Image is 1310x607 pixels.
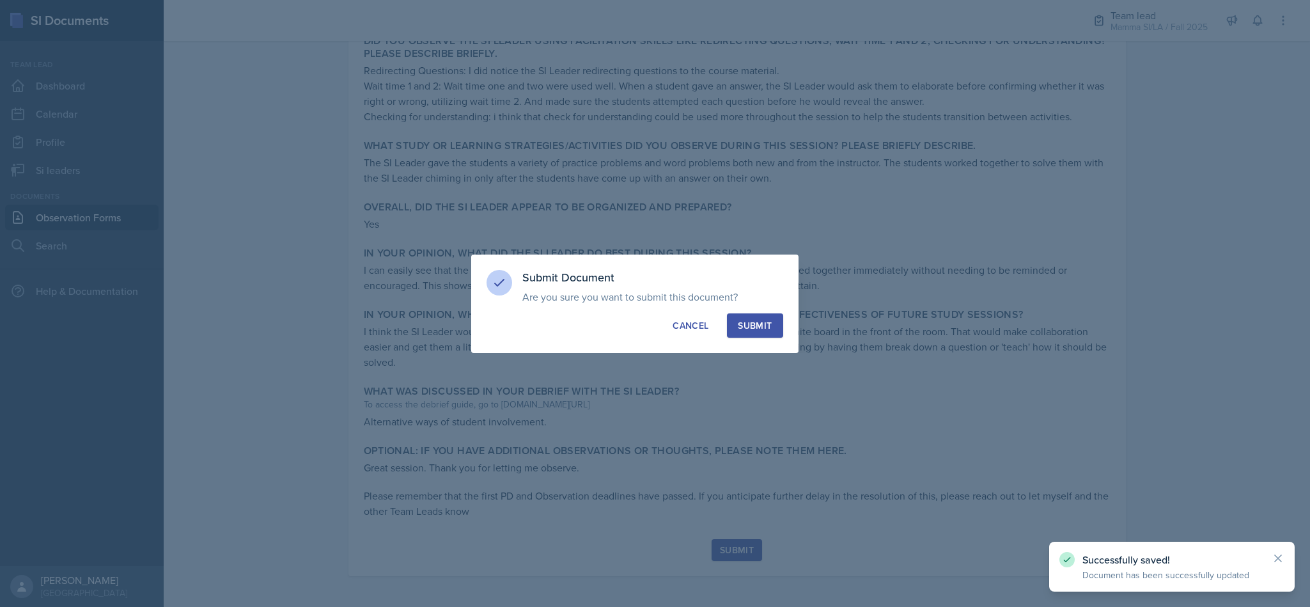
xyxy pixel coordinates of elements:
[662,313,719,338] button: Cancel
[727,313,783,338] button: Submit
[738,319,772,332] div: Submit
[1082,569,1261,581] p: Document has been successfully updated
[1082,553,1261,566] p: Successfully saved!
[522,290,783,303] p: Are you sure you want to submit this document?
[673,319,708,332] div: Cancel
[522,270,783,285] h3: Submit Document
